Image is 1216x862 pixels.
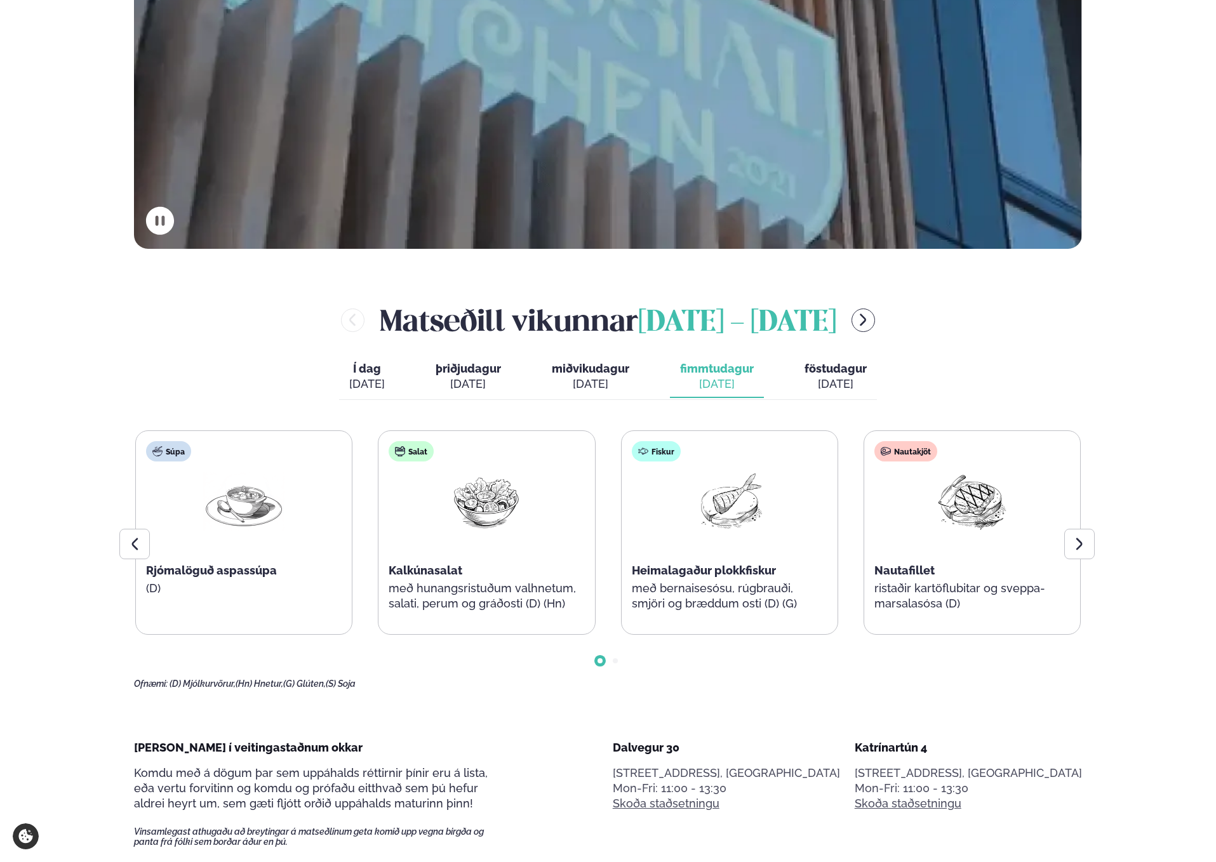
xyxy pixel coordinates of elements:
div: Mon-Fri: 11:00 - 13:30 [613,781,840,796]
img: beef.svg [881,446,891,456]
div: Salat [389,441,434,461]
button: þriðjudagur [DATE] [425,356,511,398]
h2: Matseðill vikunnar [380,300,836,341]
span: Ofnæmi: [134,679,168,689]
span: [DATE] - [DATE] [638,309,836,337]
span: (S) Soja [326,679,356,689]
p: með hunangsristuðum valhnetum, salati, perum og gráðosti (D) (Hn) [389,581,584,611]
img: fish.svg [638,446,648,456]
span: (Hn) Hnetur, [236,679,283,689]
a: Skoða staðsetningu [613,796,719,811]
a: Cookie settings [13,823,39,849]
span: fimmtudagur [680,362,754,375]
a: Skoða staðsetningu [855,796,961,811]
span: Go to slide 1 [598,658,603,663]
span: þriðjudagur [436,362,501,375]
div: [DATE] [552,376,629,392]
button: Í dag [DATE] [339,356,395,398]
div: [DATE] [805,376,867,392]
img: Soup.png [203,472,284,531]
div: Mon-Fri: 11:00 - 13:30 [855,781,1082,796]
span: Heimalagaður plokkfiskur [632,564,776,577]
img: Beef-Meat.png [932,472,1013,531]
div: [DATE] [436,376,501,392]
div: Dalvegur 30 [613,740,840,755]
button: menu-btn-left [341,308,364,332]
img: Fish.png [689,472,770,531]
span: Komdu með á dögum þar sem uppáhalds réttirnir þínir eru á lista, eða vertu forvitinn og komdu og ... [134,766,488,810]
img: soup.svg [152,446,163,456]
span: (G) Glúten, [283,679,326,689]
span: [PERSON_NAME] í veitingastaðnum okkar [134,741,363,754]
span: Go to slide 2 [613,658,618,663]
p: með bernaisesósu, rúgbrauði, smjöri og bræddum osti (D) (G) [632,581,827,611]
p: [STREET_ADDRESS], [GEOGRAPHIC_DATA] [613,766,840,781]
div: [DATE] [349,376,385,392]
p: ristaðir kartöflubitar og sveppa- marsalasósa (D) [874,581,1070,611]
button: menu-btn-right [852,308,875,332]
span: Nautafillet [874,564,935,577]
img: Salad.png [446,472,527,531]
span: Vinsamlegast athugaðu að breytingar á matseðlinum geta komið upp vegna birgða og panta frá fólki ... [134,826,506,847]
span: miðvikudagur [552,362,629,375]
span: Í dag [349,361,385,376]
button: föstudagur [DATE] [794,356,877,398]
div: Nautakjöt [874,441,937,461]
span: föstudagur [805,362,867,375]
p: [STREET_ADDRESS], [GEOGRAPHIC_DATA] [855,766,1082,781]
p: (D) [146,581,342,596]
span: Rjómalöguð aspassúpa [146,564,277,577]
img: salad.svg [395,446,405,456]
button: fimmtudagur [DATE] [670,356,764,398]
button: miðvikudagur [DATE] [542,356,639,398]
span: (D) Mjólkurvörur, [170,679,236,689]
div: Katrínartún 4 [855,740,1082,755]
span: Kalkúnasalat [389,564,462,577]
div: [DATE] [680,376,754,392]
div: Fiskur [632,441,681,461]
div: Súpa [146,441,191,461]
